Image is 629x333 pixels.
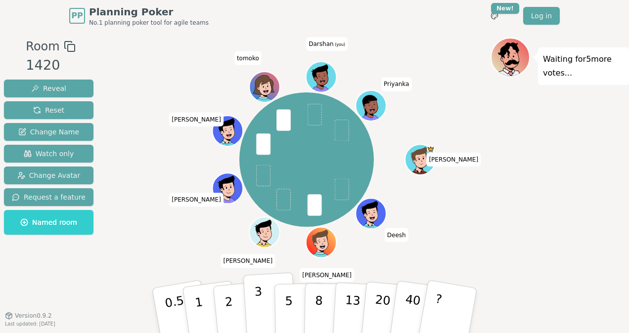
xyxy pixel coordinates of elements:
[381,78,411,91] span: Click to change your name
[12,192,86,202] span: Request a feature
[5,321,55,327] span: Last updated: [DATE]
[71,10,83,22] span: PP
[306,38,348,51] span: Click to change your name
[4,123,93,141] button: Change Name
[426,153,481,166] span: Click to change your name
[307,63,336,91] button: Click to change your avatar
[4,210,93,235] button: Named room
[4,166,93,184] button: Change Avatar
[89,5,209,19] span: Planning Poker
[491,3,519,14] div: New!
[334,43,346,47] span: (you)
[4,188,93,206] button: Request a feature
[486,7,503,25] button: New!
[543,52,624,80] p: Waiting for 5 more votes...
[385,228,408,242] span: Click to change your name
[169,113,224,126] span: Click to change your name
[15,312,52,320] span: Version 0.9.2
[4,80,93,97] button: Reveal
[4,101,93,119] button: Reset
[26,55,75,76] div: 1420
[523,7,560,25] a: Log in
[24,149,74,159] span: Watch only
[300,268,354,282] span: Click to change your name
[26,38,59,55] span: Room
[427,145,434,153] span: Colin is the host
[89,19,209,27] span: No.1 planning poker tool for agile teams
[18,127,79,137] span: Change Name
[31,83,66,93] span: Reveal
[234,51,262,65] span: Click to change your name
[69,5,209,27] a: PPPlanning PokerNo.1 planning poker tool for agile teams
[4,145,93,163] button: Watch only
[221,254,275,268] span: Click to change your name
[169,193,224,207] span: Click to change your name
[17,170,81,180] span: Change Avatar
[20,217,77,227] span: Named room
[5,312,52,320] button: Version0.9.2
[33,105,64,115] span: Reset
